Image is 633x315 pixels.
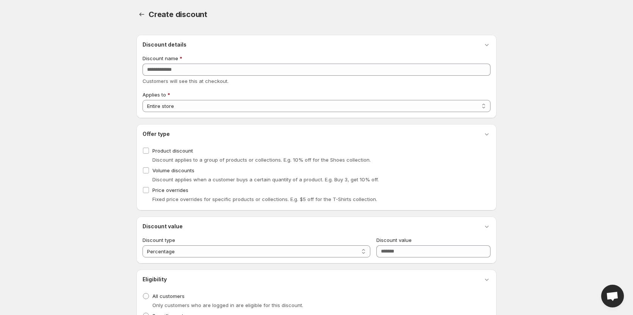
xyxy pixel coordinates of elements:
h3: Discount value [143,223,183,230]
span: Discount applies when a customer buys a certain quantity of a product. E.g. Buy 3, get 10% off. [152,176,379,182]
span: Volume discounts [152,167,194,173]
span: Product discount [152,148,193,154]
h3: Eligibility [143,276,167,283]
span: Discount name [143,55,178,61]
h3: Offer type [143,130,170,138]
span: All customers [152,293,185,299]
span: Discount value [376,237,412,243]
span: Discount type [143,237,175,243]
span: Discount applies to a group of products or collections. E.g. 10% off for the Shoes collection. [152,157,371,163]
span: Customers will see this at checkout. [143,78,229,84]
h3: Discount details [143,41,186,48]
span: Create discount [149,10,207,19]
span: Applies to [143,92,166,98]
span: Price overrides [152,187,188,193]
div: Open chat [601,285,624,307]
span: Fixed price overrides for specific products or collections. E.g. $5 off for the T-Shirts collection. [152,196,377,202]
span: Only customers who are logged in are eligible for this discount. [152,302,303,308]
